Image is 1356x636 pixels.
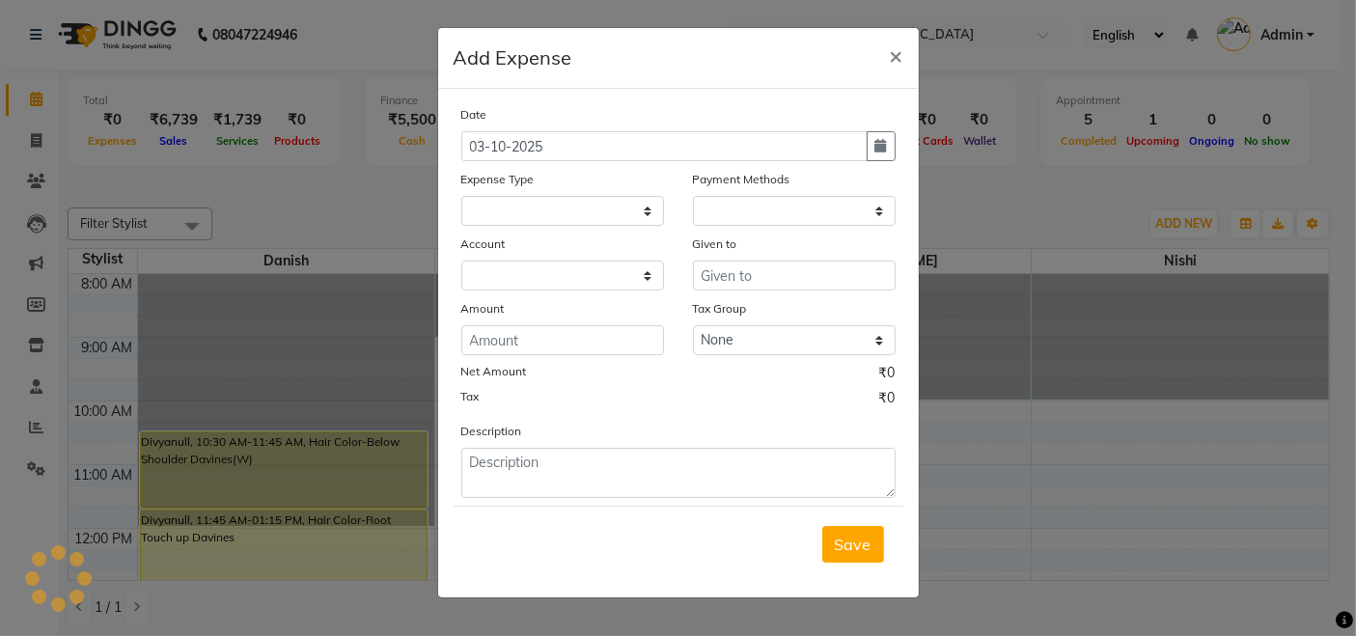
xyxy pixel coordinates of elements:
input: Amount [461,325,664,355]
button: Close [874,28,919,82]
label: Amount [461,300,505,318]
label: Description [461,423,522,440]
h5: Add Expense [454,43,572,72]
button: Save [822,526,884,563]
label: Net Amount [461,363,527,380]
label: Tax Group [693,300,747,318]
label: Tax [461,388,480,405]
label: Expense Type [461,171,535,188]
span: × [890,41,903,69]
input: Given to [693,261,896,290]
span: ₹0 [879,363,896,388]
label: Date [461,106,487,124]
span: ₹0 [879,388,896,413]
label: Payment Methods [693,171,790,188]
label: Given to [693,235,737,253]
label: Account [461,235,506,253]
span: Save [835,535,872,554]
